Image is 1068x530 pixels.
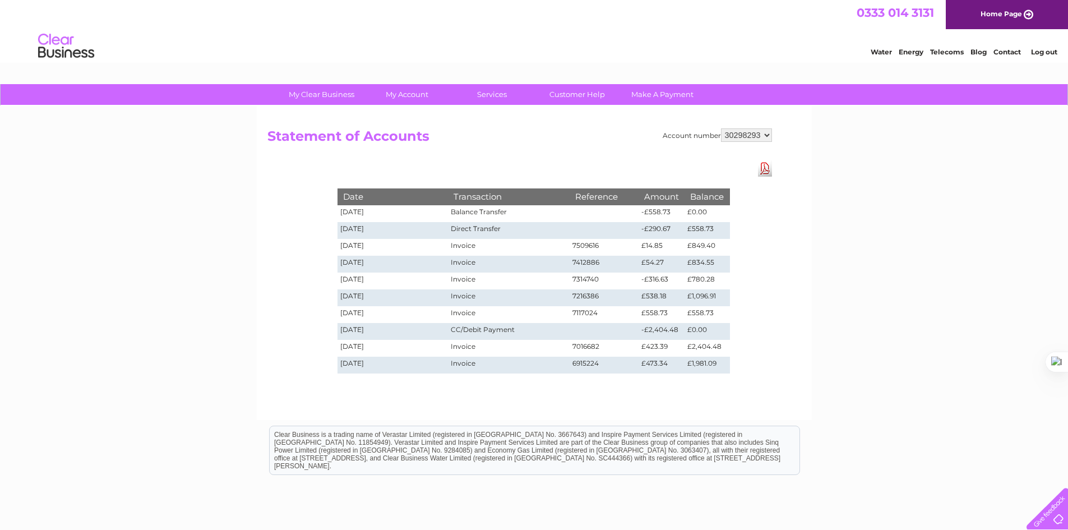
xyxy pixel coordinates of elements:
td: -£558.73 [639,205,685,222]
a: Services [446,84,538,105]
td: £1,981.09 [685,357,729,374]
a: Download Pdf [758,160,772,177]
td: £0.00 [685,323,729,340]
a: Contact [993,48,1021,56]
td: Invoice [448,256,569,273]
th: Balance [685,188,729,205]
a: 0333 014 3131 [857,6,934,20]
td: Invoice [448,306,569,323]
td: [DATE] [337,340,449,357]
a: Telecoms [930,48,964,56]
a: Customer Help [531,84,623,105]
td: £558.73 [685,222,729,239]
td: Invoice [448,289,569,306]
td: [DATE] [337,306,449,323]
td: -£2,404.48 [639,323,685,340]
img: logo.png [38,29,95,63]
td: 7117024 [570,306,639,323]
td: [DATE] [337,256,449,273]
td: 6915224 [570,357,639,374]
td: [DATE] [337,205,449,222]
td: Invoice [448,340,569,357]
td: 7216386 [570,289,639,306]
div: Account number [663,128,772,142]
td: -£316.63 [639,273,685,289]
td: Invoice [448,239,569,256]
td: [DATE] [337,222,449,239]
td: 7314740 [570,273,639,289]
td: £423.39 [639,340,685,357]
td: £0.00 [685,205,729,222]
td: Invoice [448,273,569,289]
th: Date [337,188,449,205]
th: Reference [570,188,639,205]
td: Direct Transfer [448,222,569,239]
td: £538.18 [639,289,685,306]
td: 7509616 [570,239,639,256]
td: -£290.67 [639,222,685,239]
td: [DATE] [337,357,449,374]
td: [DATE] [337,239,449,256]
h2: Statement of Accounts [267,128,772,150]
a: My Account [360,84,453,105]
td: £558.73 [639,306,685,323]
td: [DATE] [337,289,449,306]
td: £1,096.91 [685,289,729,306]
td: £14.85 [639,239,685,256]
td: 7016682 [570,340,639,357]
a: Energy [899,48,923,56]
a: Water [871,48,892,56]
td: £2,404.48 [685,340,729,357]
td: £834.55 [685,256,729,273]
a: Make A Payment [616,84,709,105]
a: Blog [970,48,987,56]
td: £558.73 [685,306,729,323]
td: [DATE] [337,323,449,340]
td: £849.40 [685,239,729,256]
td: £780.28 [685,273,729,289]
div: Clear Business is a trading name of Verastar Limited (registered in [GEOGRAPHIC_DATA] No. 3667643... [270,6,799,54]
td: Balance Transfer [448,205,569,222]
td: 7412886 [570,256,639,273]
a: Log out [1031,48,1057,56]
td: Invoice [448,357,569,374]
a: My Clear Business [275,84,368,105]
th: Amount [639,188,685,205]
td: £473.34 [639,357,685,374]
th: Transaction [448,188,569,205]
td: CC/Debit Payment [448,323,569,340]
td: [DATE] [337,273,449,289]
td: £54.27 [639,256,685,273]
